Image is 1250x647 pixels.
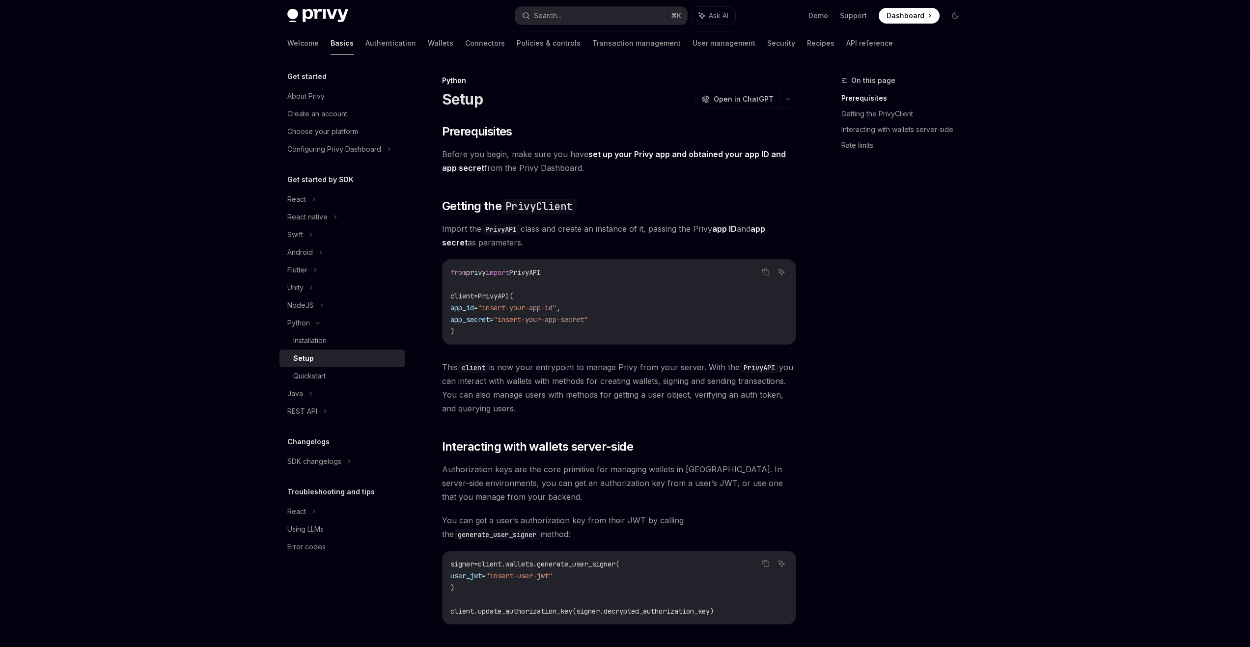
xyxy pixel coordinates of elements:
[450,292,474,300] span: client
[841,137,971,153] a: Rate limits
[494,315,588,324] span: "insert-your-app-secret"
[442,147,796,175] span: Before you begin, make sure you have from the Privy Dashboard.
[293,370,326,382] div: Quickstart
[478,560,619,568] span: client.wallets.generate_user_signer(
[442,360,796,415] span: This is now your entrypoint to manage Privy from your server. With the you can interact with wall...
[840,11,867,21] a: Support
[287,456,341,467] div: SDK changelogs
[287,174,354,186] h5: Get started by SDK
[712,224,737,234] strong: app ID
[279,332,405,350] a: Installation
[450,583,454,592] span: )
[454,529,540,540] code: generate_user_signer
[442,513,796,541] span: You can get a user’s authorization key from their JWT by calling the method:
[509,268,541,277] span: PrivyAPI
[851,75,895,86] span: On this page
[486,571,553,580] span: "insert-user-jwt"
[515,7,687,25] button: Search...⌘K
[279,538,405,556] a: Error codes
[486,268,509,277] span: import
[592,31,681,55] a: Transaction management
[482,571,486,580] span: =
[474,303,478,312] span: =
[450,571,482,580] span: user_jwt
[287,211,328,223] div: React native
[841,106,971,122] a: Getting the PrivyClient
[287,523,324,535] div: Using LLMs
[450,303,474,312] span: app_id
[450,315,490,324] span: app_secret
[442,149,786,173] a: set up your Privy app and obtained your app ID and app secret
[287,486,375,498] h5: Troubleshooting and tips
[287,282,304,294] div: Unity
[442,198,577,214] span: Getting the
[287,264,307,276] div: Flutter
[517,31,581,55] a: Policies & controls
[442,439,633,455] span: Interacting with wallets server-side
[287,108,347,120] div: Create an account
[287,9,348,23] img: dark logo
[293,352,314,364] div: Setup
[287,126,358,137] div: Choose your platform
[450,327,454,336] span: )
[465,31,505,55] a: Connectors
[287,246,313,258] div: Android
[450,560,474,568] span: signer
[450,268,466,277] span: from
[887,11,924,21] span: Dashboard
[287,90,325,102] div: About Privy
[841,90,971,106] a: Prerequisites
[279,350,405,367] a: Setup
[478,303,556,312] span: "insert-your-app-id"
[287,299,314,311] div: NodeJS
[474,292,478,300] span: =
[287,541,326,553] div: Error codes
[879,8,940,24] a: Dashboard
[671,12,681,20] span: ⌘ K
[428,31,453,55] a: Wallets
[841,122,971,137] a: Interacting with wallets server-side
[279,520,405,538] a: Using LLMs
[442,222,796,249] span: Import the class and create an instance of it, passing the Privy and as parameters.
[534,10,561,22] div: Search...
[478,292,513,300] span: PrivyAPI(
[714,94,774,104] span: Open in ChatGPT
[808,11,828,21] a: Demo
[759,557,772,570] button: Copy the contents from the code block
[442,124,512,139] span: Prerequisites
[442,462,796,504] span: Authorization keys are the core primitive for managing wallets in [GEOGRAPHIC_DATA]. In server-si...
[279,87,405,105] a: About Privy
[287,31,319,55] a: Welcome
[947,8,963,24] button: Toggle dark mode
[279,105,405,123] a: Create an account
[331,31,354,55] a: Basics
[287,388,303,400] div: Java
[287,193,306,205] div: React
[466,268,486,277] span: privy
[807,31,834,55] a: Recipes
[846,31,893,55] a: API reference
[287,71,327,82] h5: Get started
[279,367,405,385] a: Quickstart
[775,266,788,278] button: Ask AI
[287,405,317,417] div: REST API
[556,303,560,312] span: ,
[365,31,416,55] a: Authentication
[501,199,576,214] code: PrivyClient
[693,31,755,55] a: User management
[279,123,405,140] a: Choose your platform
[490,315,494,324] span: =
[474,560,478,568] span: =
[287,436,330,448] h5: Changelogs
[287,143,381,155] div: Configuring Privy Dashboard
[458,362,489,373] code: client
[695,91,779,108] button: Open in ChatGPT
[442,76,796,85] div: Python
[481,224,521,235] code: PrivyAPI
[767,31,795,55] a: Security
[759,266,772,278] button: Copy the contents from the code block
[740,362,779,373] code: PrivyAPI
[287,506,306,517] div: React
[775,557,788,570] button: Ask AI
[287,317,310,329] div: Python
